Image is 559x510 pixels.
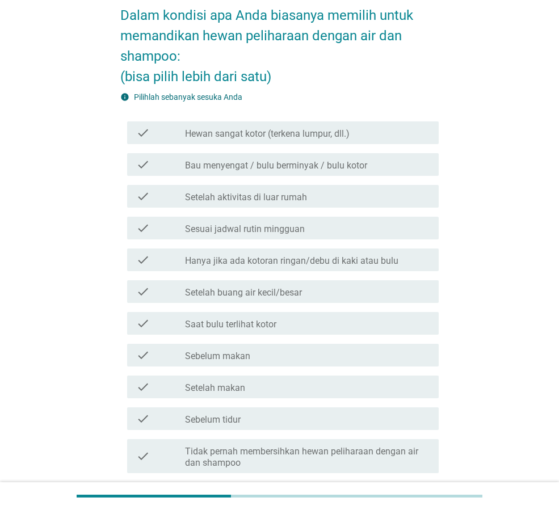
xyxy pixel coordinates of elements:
[185,382,245,394] label: Setelah makan
[136,189,150,203] i: check
[134,92,242,102] label: Pilihlah sebanyak sesuka Anda
[185,255,398,267] label: Hanya jika ada kotoran ringan/debu di kaki atau bulu
[136,126,150,140] i: check
[120,92,129,102] i: info
[185,192,307,203] label: Setelah aktivitas di luar rumah
[185,351,250,362] label: Sebelum makan
[185,160,367,171] label: Bau menyengat / bulu berminyak / bulu kotor
[185,287,302,298] label: Setelah buang air kecil/besar
[136,412,150,425] i: check
[136,317,150,330] i: check
[136,444,150,469] i: check
[136,221,150,235] i: check
[185,446,430,469] label: Tidak pernah membersihkan hewan peliharaan dengan air dan shampoo
[136,380,150,394] i: check
[185,128,350,140] label: Hewan sangat kotor (terkena lumpur, dll.)
[185,414,241,425] label: Sebelum tidur
[136,253,150,267] i: check
[185,224,305,235] label: Sesuai jadwal rutin mingguan
[185,319,276,330] label: Saat bulu terlihat kotor
[136,285,150,298] i: check
[136,158,150,171] i: check
[136,348,150,362] i: check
